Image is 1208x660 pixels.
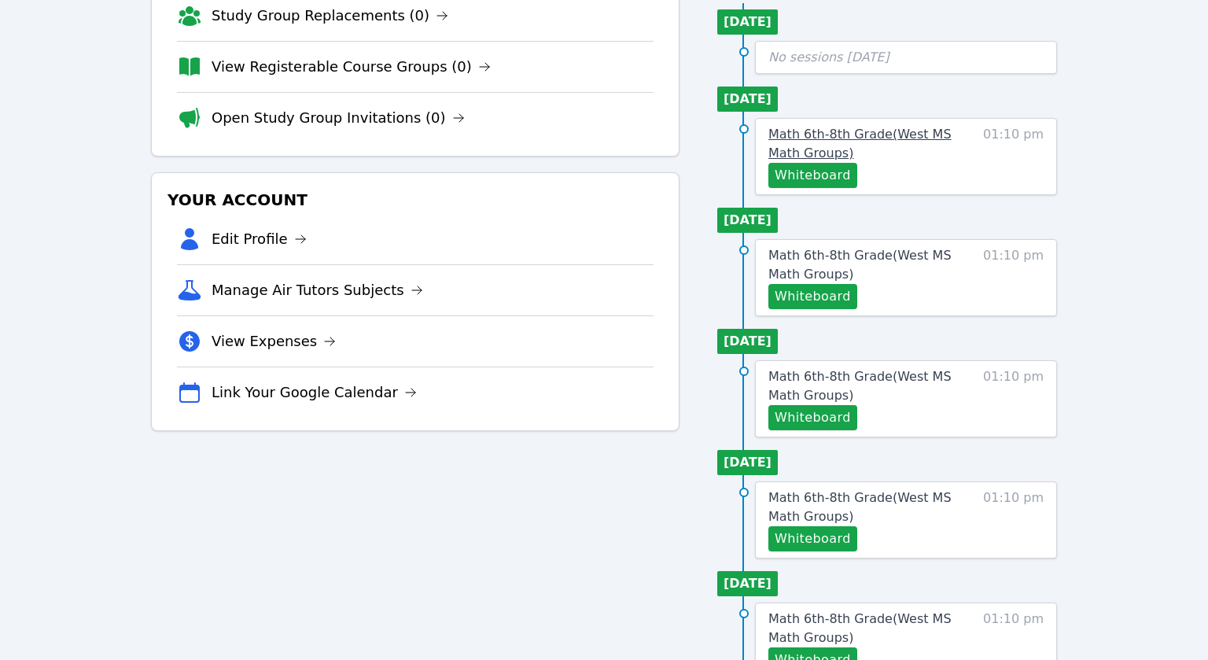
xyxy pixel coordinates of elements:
[212,5,448,27] a: Study Group Replacements (0)
[768,163,857,188] button: Whiteboard
[212,56,491,78] a: View Registerable Course Groups (0)
[983,489,1044,551] span: 01:10 pm
[164,186,666,214] h3: Your Account
[768,610,975,647] a: Math 6th-8th Grade(West MS Math Groups)
[768,526,857,551] button: Whiteboard
[212,330,336,352] a: View Expenses
[768,405,857,430] button: Whiteboard
[768,284,857,309] button: Whiteboard
[717,571,778,596] li: [DATE]
[717,208,778,233] li: [DATE]
[768,125,975,163] a: Math 6th-8th Grade(West MS Math Groups)
[768,246,975,284] a: Math 6th-8th Grade(West MS Math Groups)
[983,125,1044,188] span: 01:10 pm
[717,9,778,35] li: [DATE]
[717,87,778,112] li: [DATE]
[768,50,889,65] span: No sessions [DATE]
[717,450,778,475] li: [DATE]
[768,489,975,526] a: Math 6th-8th Grade(West MS Math Groups)
[212,228,307,250] a: Edit Profile
[768,369,952,403] span: Math 6th-8th Grade ( West MS Math Groups )
[983,246,1044,309] span: 01:10 pm
[983,367,1044,430] span: 01:10 pm
[768,490,952,524] span: Math 6th-8th Grade ( West MS Math Groups )
[212,279,423,301] a: Manage Air Tutors Subjects
[768,248,952,282] span: Math 6th-8th Grade ( West MS Math Groups )
[768,611,952,645] span: Math 6th-8th Grade ( West MS Math Groups )
[768,367,975,405] a: Math 6th-8th Grade(West MS Math Groups)
[212,382,417,404] a: Link Your Google Calendar
[212,107,465,129] a: Open Study Group Invitations (0)
[717,329,778,354] li: [DATE]
[768,127,952,160] span: Math 6th-8th Grade ( West MS Math Groups )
